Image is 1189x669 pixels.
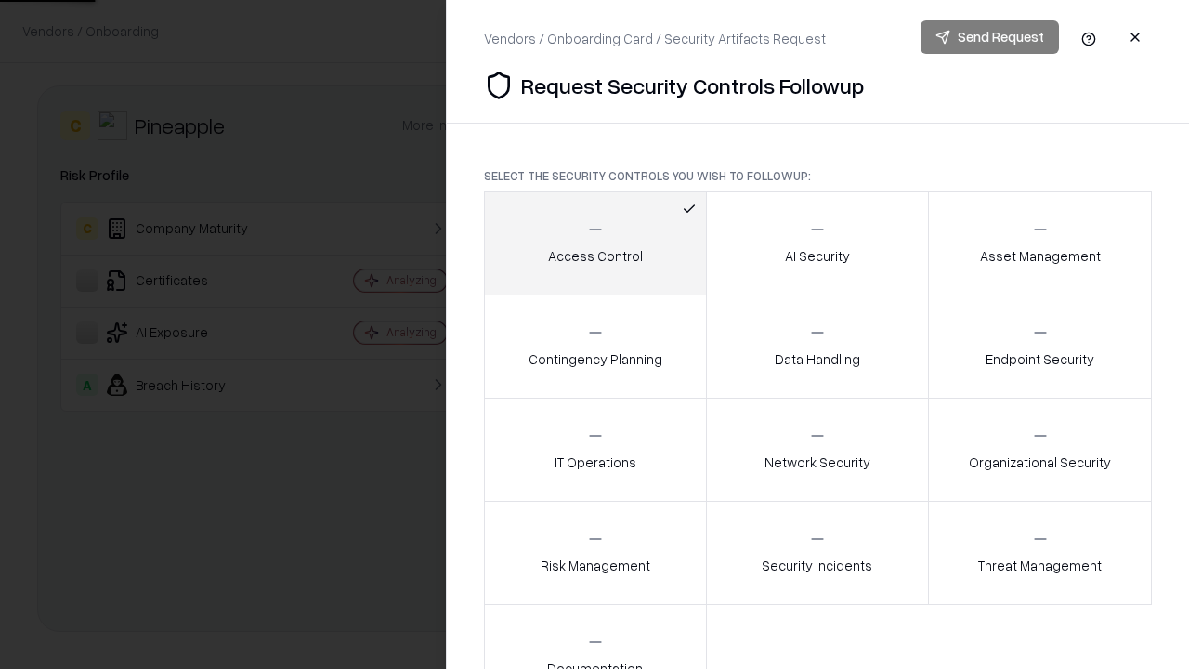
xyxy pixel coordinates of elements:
[706,191,930,295] button: AI Security
[969,453,1111,472] p: Organizational Security
[484,398,707,502] button: IT Operations
[980,246,1101,266] p: Asset Management
[706,501,930,605] button: Security Incidents
[928,295,1152,399] button: Endpoint Security
[484,295,707,399] button: Contingency Planning
[484,501,707,605] button: Risk Management
[978,556,1102,575] p: Threat Management
[484,168,1152,184] p: Select the security controls you wish to followup:
[928,191,1152,295] button: Asset Management
[529,349,662,369] p: Contingency Planning
[775,349,860,369] p: Data Handling
[706,295,930,399] button: Data Handling
[484,191,707,295] button: Access Control
[928,501,1152,605] button: Threat Management
[541,556,650,575] p: Risk Management
[986,349,1094,369] p: Endpoint Security
[521,71,864,100] p: Request Security Controls Followup
[764,453,870,472] p: Network Security
[555,453,636,472] p: IT Operations
[762,556,872,575] p: Security Incidents
[548,246,643,266] p: Access Control
[928,398,1152,502] button: Organizational Security
[484,29,826,48] div: Vendors / Onboarding Card / Security Artifacts Request
[785,246,850,266] p: AI Security
[706,398,930,502] button: Network Security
